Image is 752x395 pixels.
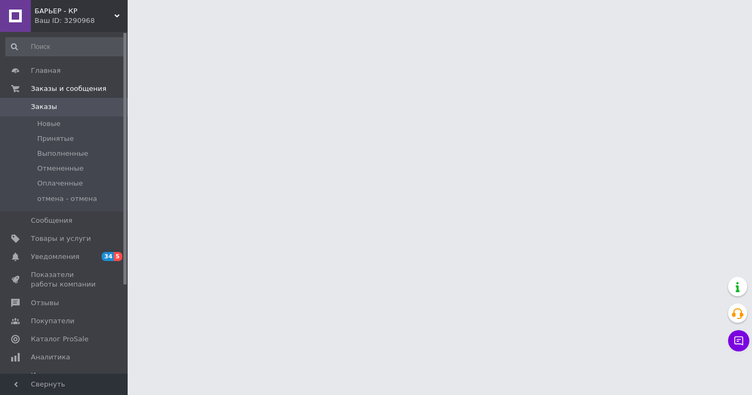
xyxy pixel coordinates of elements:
span: Выполненные [37,149,88,158]
button: Чат с покупателем [728,330,749,351]
span: Каталог ProSale [31,334,88,344]
span: 5 [114,252,122,261]
span: Отзывы [31,298,59,308]
span: 34 [102,252,114,261]
span: Инструменты вебмастера и SEO [31,371,98,390]
span: Отмененные [37,164,83,173]
span: Аналитика [31,352,70,362]
span: Новые [37,119,61,129]
span: Сообщения [31,216,72,225]
span: Уведомления [31,252,79,262]
span: Принятые [37,134,74,144]
span: Главная [31,66,61,75]
span: Покупатели [31,316,74,326]
span: Товары и услуги [31,234,91,243]
div: Ваш ID: 3290968 [35,16,128,26]
span: БАРЬЕР - КР [35,6,114,16]
span: Заказы [31,102,57,112]
span: Оплаченные [37,179,83,188]
span: Показатели работы компании [31,270,98,289]
span: Заказы и сообщения [31,84,106,94]
span: отмена - отмена [37,194,97,204]
input: Поиск [5,37,126,56]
